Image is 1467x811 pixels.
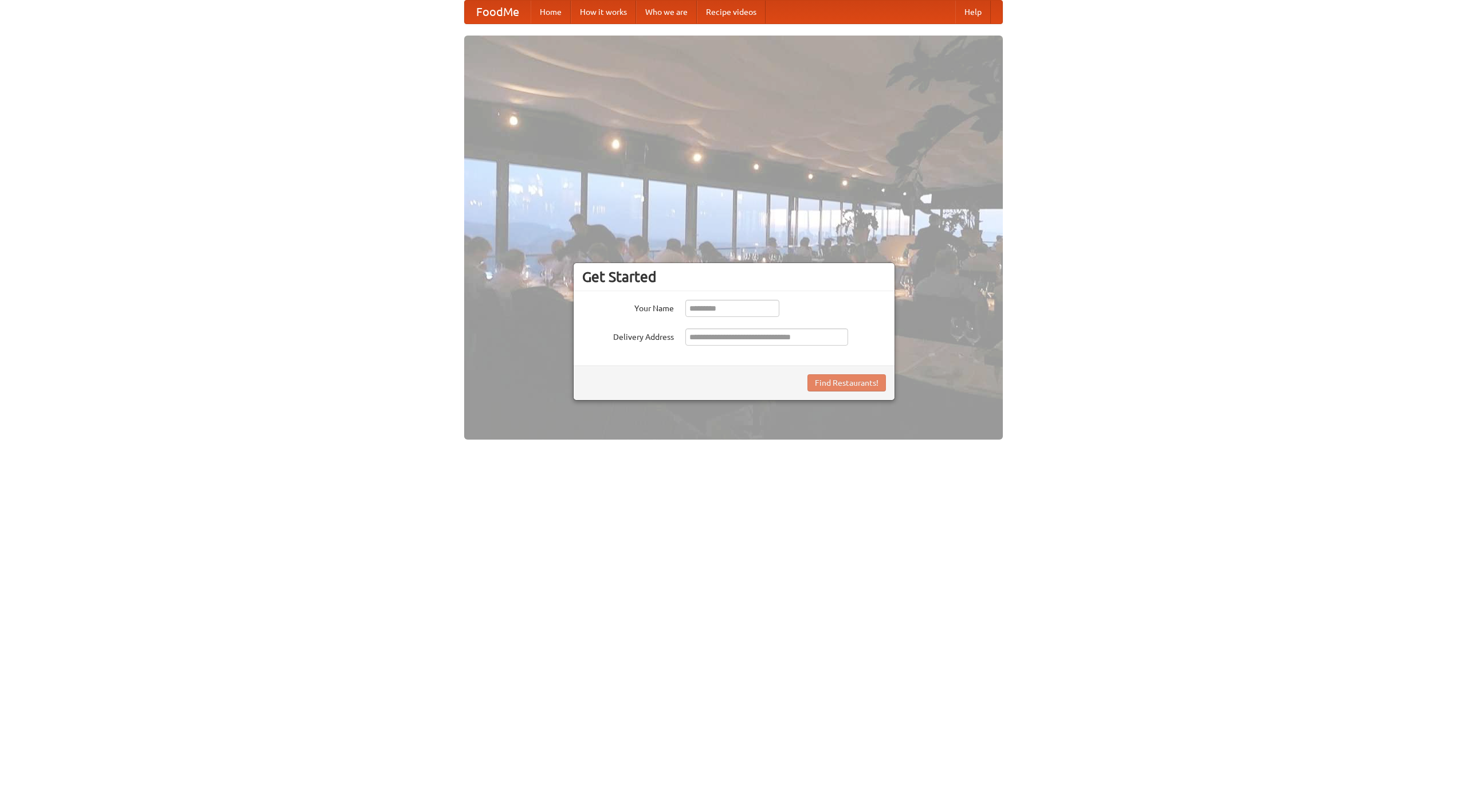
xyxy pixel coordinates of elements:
a: Home [531,1,571,23]
h3: Get Started [582,268,886,285]
a: How it works [571,1,636,23]
label: Delivery Address [582,328,674,343]
a: Recipe videos [697,1,766,23]
label: Your Name [582,300,674,314]
a: FoodMe [465,1,531,23]
a: Who we are [636,1,697,23]
a: Help [955,1,991,23]
button: Find Restaurants! [807,374,886,391]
